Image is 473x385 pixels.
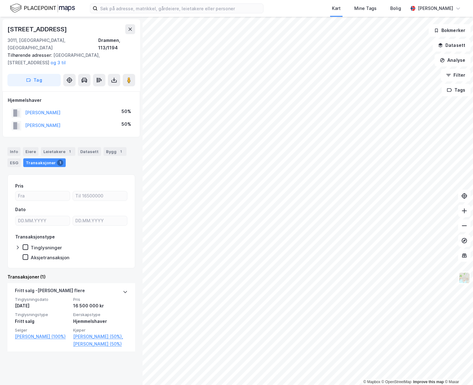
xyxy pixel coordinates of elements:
a: Mapbox [363,380,380,384]
a: [PERSON_NAME] (50%) [73,340,128,348]
div: Datasett [78,147,101,156]
a: [PERSON_NAME] (100%) [15,333,69,340]
div: [PERSON_NAME] [418,5,453,12]
div: Info [7,147,20,156]
div: Hjemmelshaver [8,97,135,104]
button: Filter [441,69,471,81]
div: Drammen, 113/1194 [98,37,135,52]
button: Tag [7,74,61,86]
div: 1 [67,148,73,155]
button: Bokmerker [429,24,471,37]
span: Kjøper [73,328,128,333]
div: Bygg [104,147,126,156]
input: Til 16500000 [73,191,127,201]
div: Tinglysninger [31,245,62,251]
div: Fritt salg - [PERSON_NAME] flere [15,287,85,297]
span: Pris [73,297,128,302]
div: [STREET_ADDRESS] [7,24,68,34]
img: Z [458,272,470,284]
input: Søk på adresse, matrikkel, gårdeiere, leietakere eller personer [98,4,263,13]
a: Improve this map [413,380,444,384]
div: Kart [332,5,341,12]
div: Dato [15,206,26,213]
input: DD.MM.YYYY [73,216,127,225]
div: Kontrollprogram for chat [442,355,473,385]
input: DD.MM.YYYY [15,216,70,225]
div: Transaksjoner [23,158,66,167]
div: [DATE] [15,302,69,310]
div: Leietakere [41,147,75,156]
span: Tinglysningsdato [15,297,69,302]
div: Fritt salg [15,318,69,325]
div: ESG [7,158,21,167]
div: 1 [118,148,124,155]
a: [PERSON_NAME] (50%), [73,333,128,340]
button: Analyse [435,54,471,66]
div: Transaksjoner (1) [7,273,135,281]
div: Transaksjonstype [15,233,55,241]
span: Selger [15,328,69,333]
img: logo.f888ab2527a4732fd821a326f86c7f29.svg [10,3,75,14]
div: Eiere [23,147,38,156]
input: Fra [15,191,70,201]
div: 16 500 000 kr [73,302,128,310]
div: 50% [122,120,131,128]
iframe: Chat Widget [442,355,473,385]
div: Aksjetransaksjon [31,255,69,260]
a: OpenStreetMap [382,380,412,384]
span: Tinglysningstype [15,312,69,317]
div: 1 [57,160,63,166]
div: Mine Tags [354,5,377,12]
button: Datasett [433,39,471,52]
div: 50% [122,108,131,115]
div: [GEOGRAPHIC_DATA], [STREET_ADDRESS] [7,52,130,66]
button: Tags [442,84,471,96]
div: Bolig [390,5,401,12]
div: Hjemmelshaver [73,318,128,325]
div: Pris [15,182,24,190]
span: Eierskapstype [73,312,128,317]
span: Tilhørende adresser: [7,52,53,58]
div: 3011, [GEOGRAPHIC_DATA], [GEOGRAPHIC_DATA] [7,37,98,52]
